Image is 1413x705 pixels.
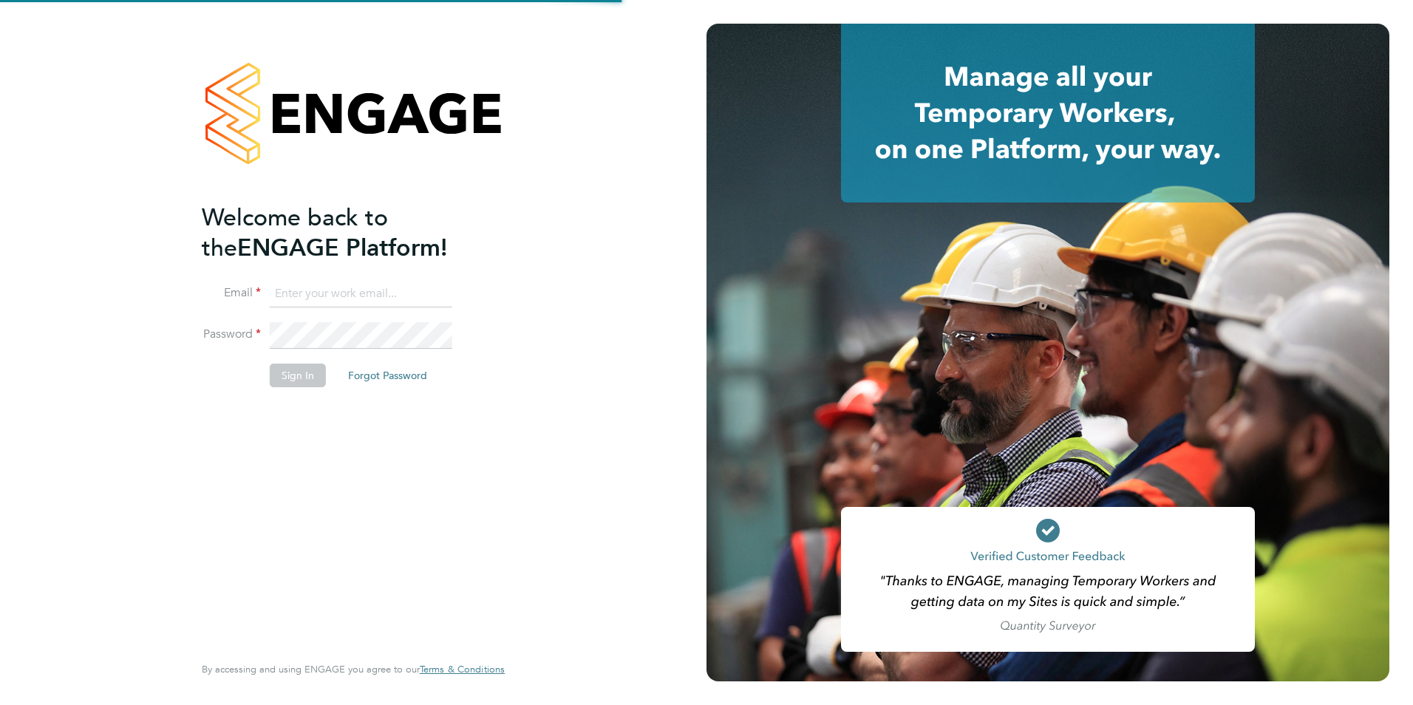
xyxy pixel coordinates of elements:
span: Terms & Conditions [420,663,505,675]
h2: ENGAGE Platform! [202,202,490,263]
button: Forgot Password [336,364,439,387]
label: Password [202,327,261,342]
input: Enter your work email... [270,281,452,307]
a: Terms & Conditions [420,664,505,675]
span: By accessing and using ENGAGE you agree to our [202,663,505,675]
button: Sign In [270,364,326,387]
span: Welcome back to the [202,203,388,262]
label: Email [202,285,261,301]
